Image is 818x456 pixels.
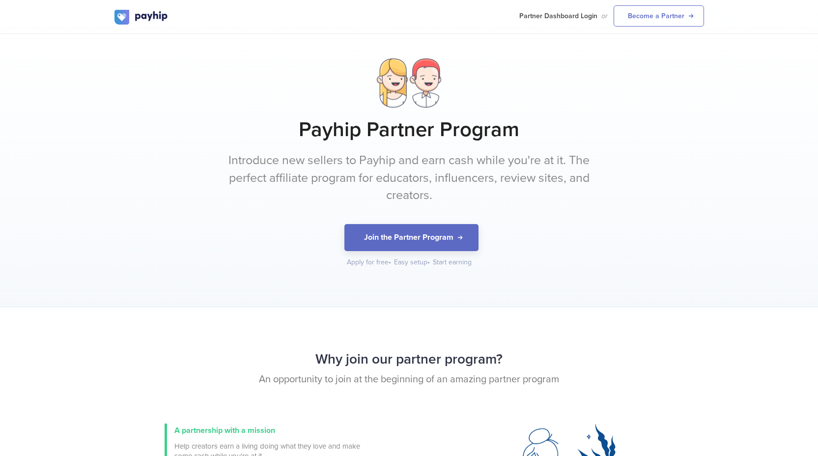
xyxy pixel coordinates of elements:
[114,10,169,25] img: logo.svg
[114,117,704,142] h1: Payhip Partner Program
[427,258,430,266] span: •
[614,5,704,27] a: Become a Partner
[347,257,392,267] div: Apply for free
[377,58,407,108] img: lady.png
[410,58,441,108] img: dude.png
[394,257,431,267] div: Easy setup
[114,372,704,387] p: An opportunity to join at the beginning of an amazing partner program
[225,152,593,204] p: Introduce new sellers to Payhip and earn cash while you're at it. The perfect affiliate program f...
[174,426,275,435] span: A partnership with a mission
[114,346,704,372] h2: Why join our partner program?
[433,257,472,267] div: Start earning
[389,258,391,266] span: •
[344,224,479,251] button: Join the Partner Program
